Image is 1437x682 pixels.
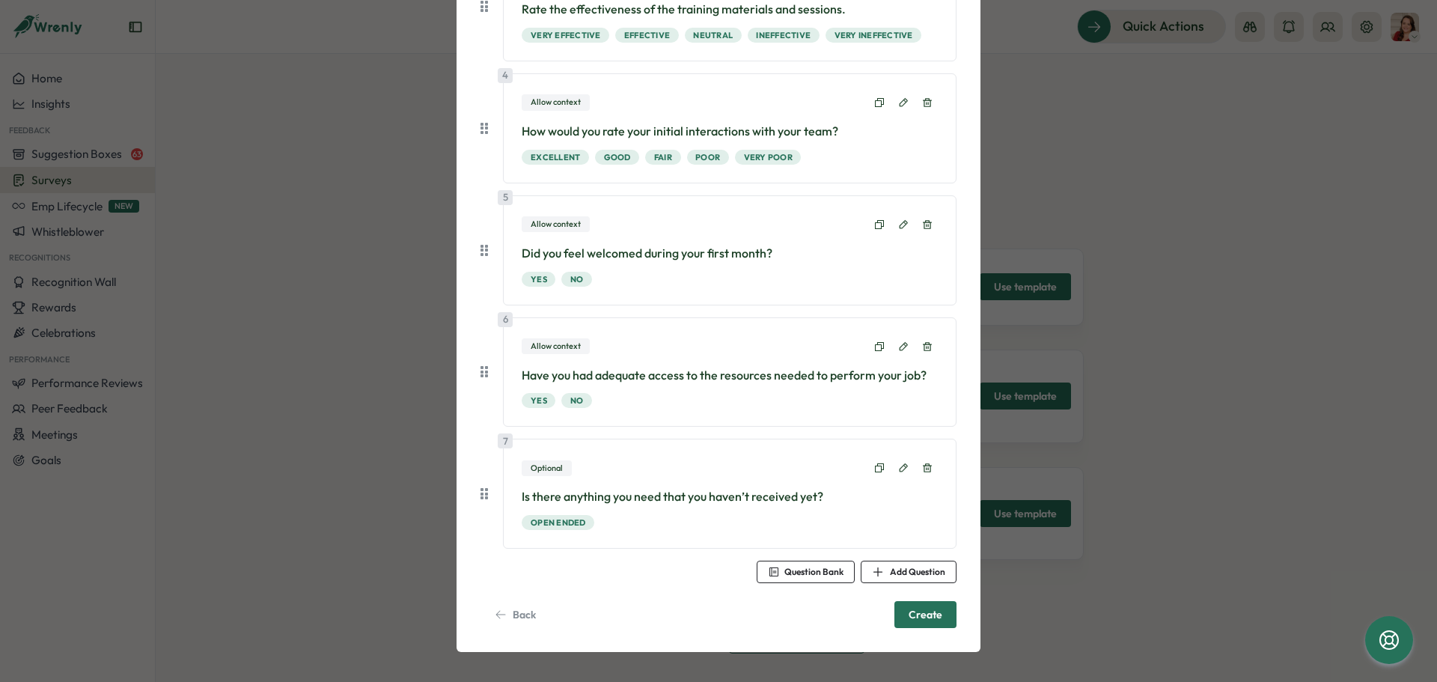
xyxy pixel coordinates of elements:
div: Allow context [522,216,590,232]
div: 6 [498,312,513,327]
p: Did you feel welcomed during your first month? [522,244,938,263]
span: No [570,394,584,407]
span: Very Ineffective [835,28,913,42]
span: Yes [531,273,547,286]
span: Ineffective [756,28,811,42]
span: Effective [624,28,670,42]
p: How would you rate your initial interactions with your team? [522,122,938,141]
span: Neutral [693,28,733,42]
span: Good [604,150,631,164]
span: Very Poor [744,150,793,164]
span: Excellent [531,150,580,164]
span: Add Question [890,567,945,576]
span: Back [513,609,536,620]
span: Fair [654,150,672,164]
span: Poor [695,150,720,164]
span: Create [909,602,942,627]
p: Have you had adequate access to the resources needed to perform your job? [522,366,938,385]
span: Very Effective [531,28,601,42]
div: 4 [498,68,513,83]
div: 5 [498,190,513,205]
button: Back [480,601,550,628]
span: Open ended [531,516,586,529]
div: Optional [522,460,572,476]
span: Question Bank [784,567,843,576]
span: Yes [531,394,547,407]
span: No [570,273,584,286]
button: Question Bank [757,561,855,583]
button: Add Question [861,561,957,583]
div: Allow context [522,94,590,110]
div: 7 [498,433,513,448]
button: Create [894,601,957,628]
p: Is there anything you need that you haven’t received yet? [522,487,938,506]
div: Allow context [522,338,590,354]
